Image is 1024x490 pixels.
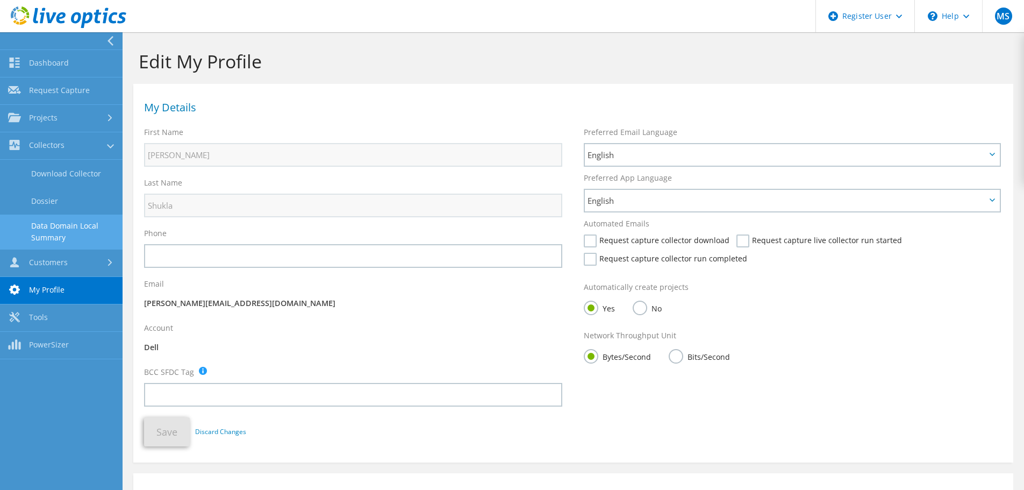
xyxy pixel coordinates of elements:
[139,50,1002,73] h1: Edit My Profile
[995,8,1012,25] span: MS
[633,301,662,314] label: No
[584,253,747,266] label: Request capture collector run completed
[584,173,672,183] label: Preferred App Language
[144,279,164,289] label: Email
[584,349,651,363] label: Bytes/Second
[144,342,562,353] p: Dell
[584,301,615,314] label: Yes
[195,426,246,438] a: Discard Changes
[588,194,986,207] span: English
[144,297,562,309] p: [PERSON_NAME][EMAIL_ADDRESS][DOMAIN_NAME]
[584,218,649,229] label: Automated Emails
[588,148,986,161] span: English
[584,127,677,138] label: Preferred Email Language
[144,127,183,138] label: First Name
[144,367,194,378] label: BCC SFDC Tag
[584,282,689,293] label: Automatically create projects
[584,235,729,247] label: Request capture collector download
[144,177,182,188] label: Last Name
[928,11,937,21] svg: \n
[736,235,902,247] label: Request capture live collector run started
[584,330,676,341] label: Network Throughput Unit
[144,323,173,333] label: Account
[144,417,190,446] button: Save
[144,102,997,113] h1: My Details
[144,228,167,239] label: Phone
[669,349,730,363] label: Bits/Second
